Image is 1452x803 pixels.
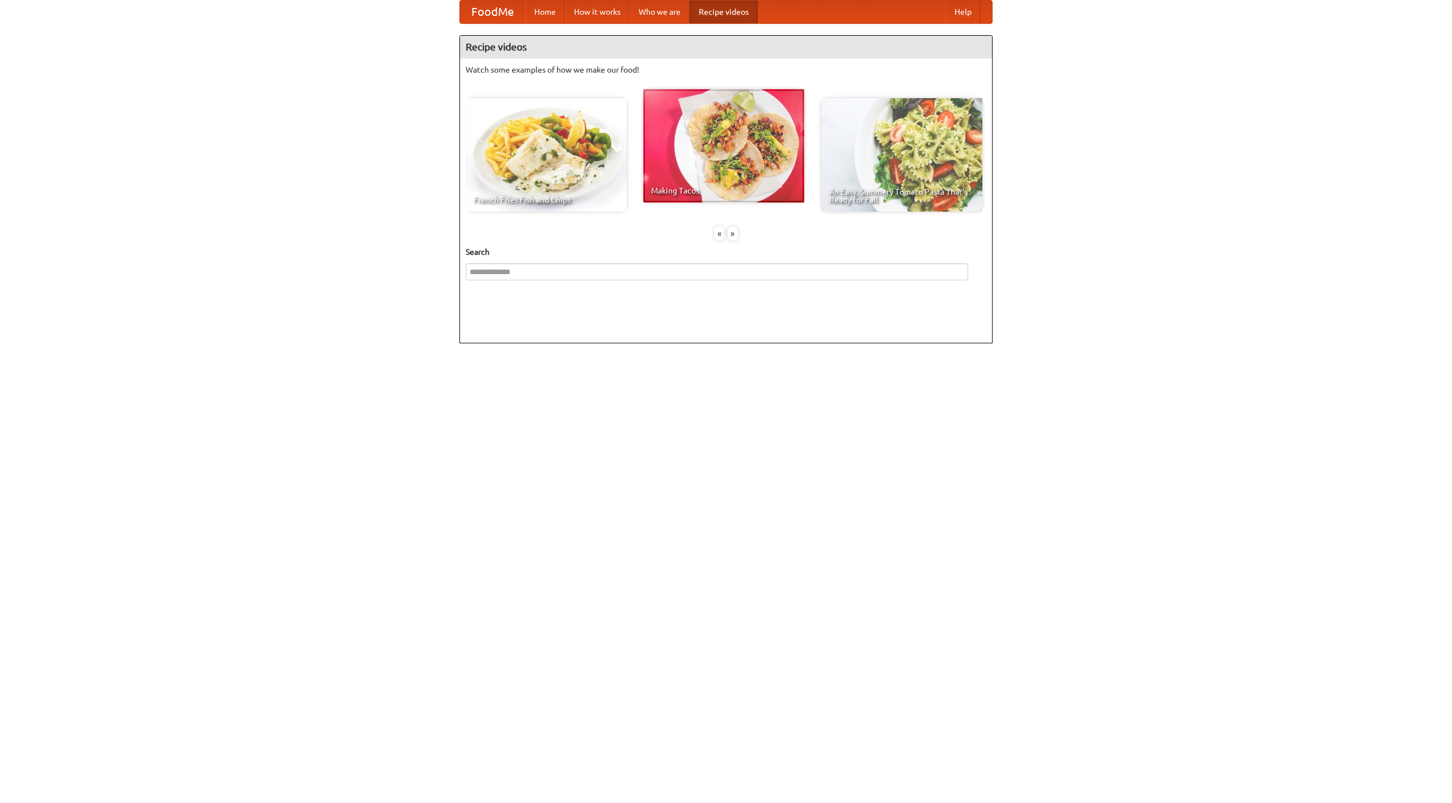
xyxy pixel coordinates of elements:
[460,36,992,58] h4: Recipe videos
[460,1,525,23] a: FoodMe
[728,226,738,241] div: »
[690,1,758,23] a: Recipe videos
[565,1,630,23] a: How it works
[466,64,986,75] p: Watch some examples of how we make our food!
[829,188,974,204] span: An Easy, Summery Tomato Pasta That's Ready for Fall
[630,1,690,23] a: Who we are
[466,246,986,258] h5: Search
[643,89,804,203] a: Making Tacos
[525,1,565,23] a: Home
[474,196,619,204] span: French Fries Fish and Chips
[821,98,982,212] a: An Easy, Summery Tomato Pasta That's Ready for Fall
[466,98,627,212] a: French Fries Fish and Chips
[946,1,981,23] a: Help
[651,187,796,195] span: Making Tacos
[714,226,724,241] div: «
